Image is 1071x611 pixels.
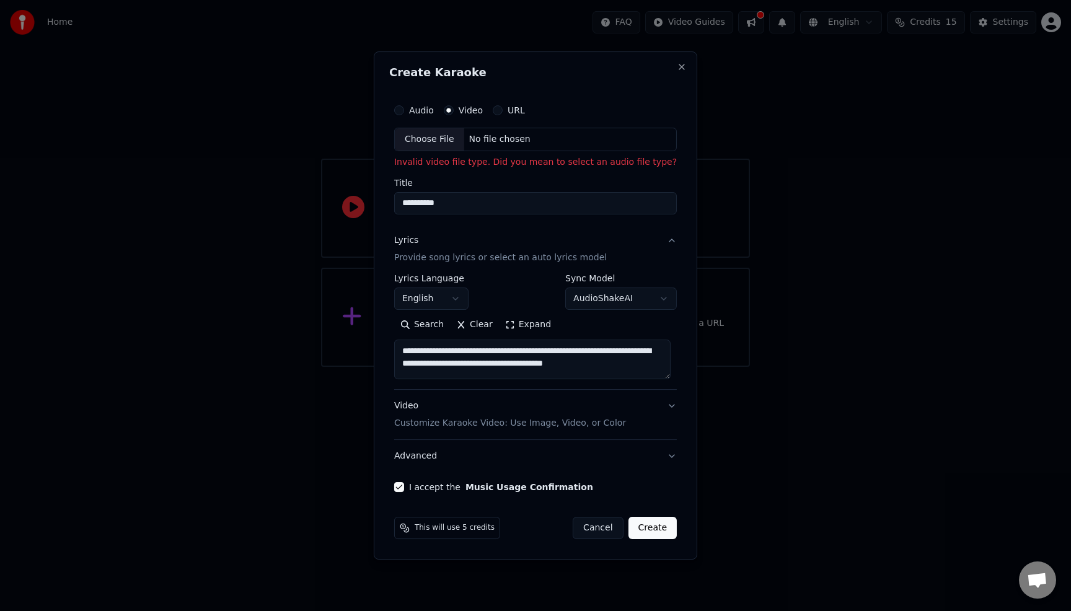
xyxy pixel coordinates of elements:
[394,274,469,283] label: Lyrics Language
[394,234,418,247] div: Lyrics
[565,274,677,283] label: Sync Model
[628,517,677,539] button: Create
[394,224,677,274] button: LyricsProvide song lyrics or select an auto lyrics model
[394,400,626,429] div: Video
[394,156,677,169] p: Invalid video file type. Did you mean to select an audio file type?
[394,315,450,335] button: Search
[450,315,499,335] button: Clear
[394,417,626,429] p: Customize Karaoke Video: Use Image, Video, or Color
[459,106,483,115] label: Video
[409,106,434,115] label: Audio
[508,106,525,115] label: URL
[389,67,682,78] h2: Create Karaoke
[465,483,593,491] button: I accept the
[394,390,677,439] button: VideoCustomize Karaoke Video: Use Image, Video, or Color
[415,523,495,533] span: This will use 5 credits
[394,178,677,187] label: Title
[394,274,677,389] div: LyricsProvide song lyrics or select an auto lyrics model
[499,315,557,335] button: Expand
[395,128,464,151] div: Choose File
[394,440,677,472] button: Advanced
[409,483,593,491] label: I accept the
[573,517,623,539] button: Cancel
[394,252,607,264] p: Provide song lyrics or select an auto lyrics model
[464,133,535,146] div: No file chosen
